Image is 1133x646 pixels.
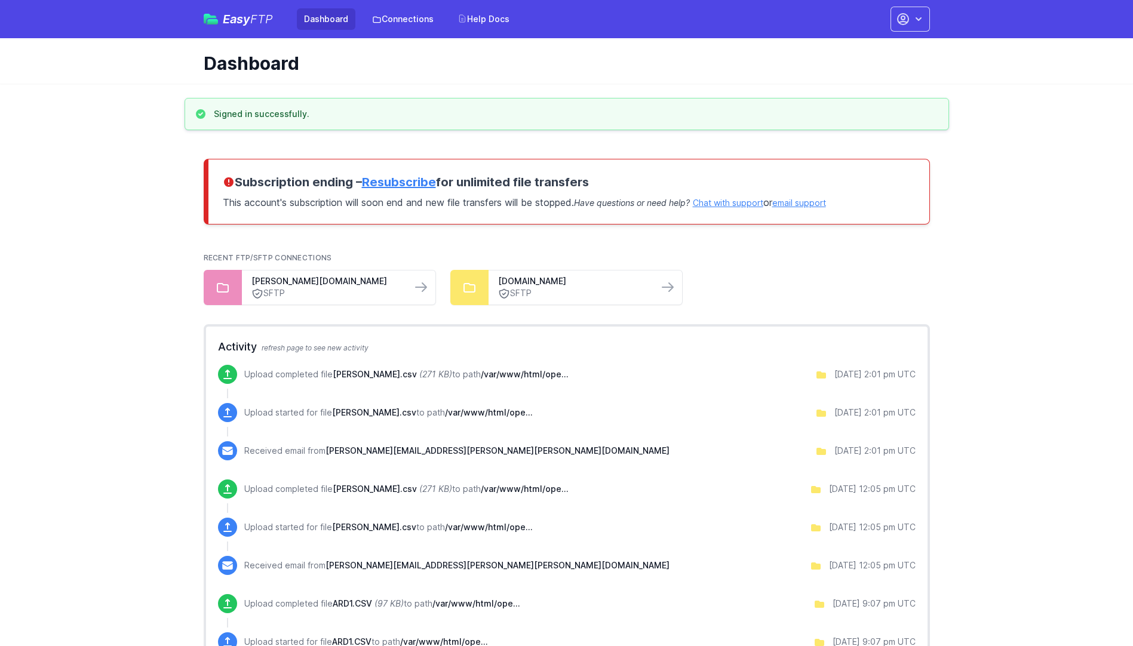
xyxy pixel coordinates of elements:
a: email support [772,198,826,208]
a: [PERSON_NAME][DOMAIN_NAME] [251,275,402,287]
div: [DATE] 2:01 pm UTC [834,368,916,380]
h2: Recent FTP/SFTP Connections [204,253,930,263]
div: [DATE] 2:01 pm UTC [834,445,916,457]
span: /var/www/html/operations/oracle_data/raw/diversified [481,369,569,379]
div: [DATE] 2:01 pm UTC [834,407,916,419]
p: Upload started for file to path [244,521,533,533]
p: Upload completed file to path [244,368,569,380]
div: [DATE] 9:07 pm UTC [833,598,916,610]
p: Upload completed file to path [244,598,520,610]
p: Upload started for file to path [244,407,533,419]
p: Received email from [244,559,670,571]
div: [DATE] 12:05 pm UTC [829,559,916,571]
span: ARD1.CSV [333,598,372,608]
a: [DOMAIN_NAME] [498,275,649,287]
p: This account's subscription will soon end and new file transfers will be stopped. or [223,190,915,210]
a: Connections [365,8,441,30]
span: Easy [223,13,273,25]
a: EasyFTP [204,13,273,25]
h2: Activity [218,339,916,355]
span: Chris.csv [332,407,416,417]
span: /var/www/html/operations/oracle_data/raw/diversified [432,598,520,608]
i: (97 KB) [374,598,404,608]
span: refresh page to see new activity [262,343,369,352]
span: [PERSON_NAME][EMAIL_ADDRESS][PERSON_NAME][PERSON_NAME][DOMAIN_NAME] [326,445,670,456]
a: Help Docs [450,8,517,30]
a: SFTP [251,287,402,300]
a: Dashboard [297,8,355,30]
p: Received email from [244,445,670,457]
i: (271 KB) [419,484,452,494]
img: easyftp_logo.png [204,14,218,24]
div: [DATE] 12:05 pm UTC [829,521,916,533]
span: [PERSON_NAME][EMAIL_ADDRESS][PERSON_NAME][PERSON_NAME][DOMAIN_NAME] [326,560,670,570]
div: [DATE] 12:05 pm UTC [829,483,916,495]
h1: Dashboard [204,53,920,74]
span: Have questions or need help? [574,198,690,208]
span: Chris.csv [333,369,417,379]
span: /var/www/html/operations/oracle_data/raw/diversified [481,484,569,494]
a: SFTP [498,287,649,300]
h3: Signed in successfully. [214,108,309,120]
a: Resubscribe [362,175,436,189]
i: (271 KB) [419,369,452,379]
a: Chat with support [693,198,763,208]
span: FTP [250,12,273,26]
h3: Subscription ending – for unlimited file transfers [223,174,915,190]
span: /var/www/html/operations/oracle_data/raw/diversified [445,407,533,417]
span: Chris.csv [332,522,416,532]
span: /var/www/html/operations/oracle_data/raw/diversified [445,522,533,532]
p: Upload completed file to path [244,483,569,495]
span: Chris.csv [333,484,417,494]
